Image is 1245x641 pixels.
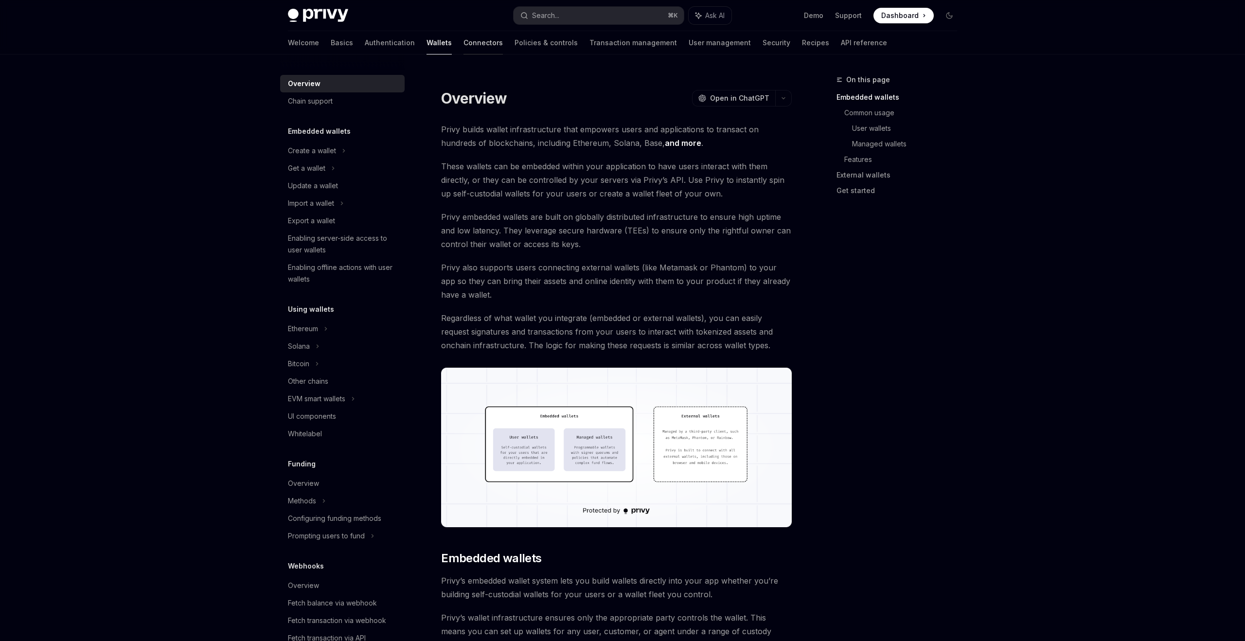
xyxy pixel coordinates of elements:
[288,31,319,54] a: Welcome
[881,11,919,20] span: Dashboard
[280,177,405,195] a: Update a wallet
[288,95,333,107] div: Chain support
[441,261,792,302] span: Privy also supports users connecting external wallets (like Metamask or Phantom) to your app so t...
[280,594,405,612] a: Fetch balance via webhook
[710,93,769,103] span: Open in ChatGPT
[280,475,405,492] a: Overview
[280,75,405,92] a: Overview
[852,136,965,152] a: Managed wallets
[668,12,678,19] span: ⌘ K
[280,425,405,443] a: Whitelabel
[836,183,965,198] a: Get started
[280,510,405,527] a: Configuring funding methods
[288,215,335,227] div: Export a wallet
[288,303,334,315] h5: Using wallets
[705,11,725,20] span: Ask AI
[763,31,790,54] a: Security
[288,560,324,572] h5: Webhooks
[689,7,731,24] button: Ask AI
[288,145,336,157] div: Create a wallet
[280,212,405,230] a: Export a wallet
[288,410,336,422] div: UI components
[280,92,405,110] a: Chain support
[589,31,677,54] a: Transaction management
[288,78,320,89] div: Overview
[852,121,965,136] a: User wallets
[441,311,792,352] span: Regardless of what wallet you integrate (embedded or external wallets), you can easily request si...
[846,74,890,86] span: On this page
[441,210,792,251] span: Privy embedded wallets are built on globally distributed infrastructure to ensure high uptime and...
[288,262,399,285] div: Enabling offline actions with user wallets
[441,123,792,150] span: Privy builds wallet infrastructure that empowers users and applications to transact on hundreds o...
[802,31,829,54] a: Recipes
[288,513,381,524] div: Configuring funding methods
[514,7,684,24] button: Search...⌘K
[280,230,405,259] a: Enabling server-side access to user wallets
[804,11,823,20] a: Demo
[841,31,887,54] a: API reference
[280,373,405,390] a: Other chains
[331,31,353,54] a: Basics
[441,89,507,107] h1: Overview
[441,551,541,566] span: Embedded wallets
[280,408,405,425] a: UI components
[288,530,365,542] div: Prompting users to fund
[288,393,345,405] div: EVM smart wallets
[288,125,351,137] h5: Embedded wallets
[288,458,316,470] h5: Funding
[280,577,405,594] a: Overview
[288,340,310,352] div: Solana
[288,162,325,174] div: Get a wallet
[441,574,792,601] span: Privy’s embedded wallet system lets you build wallets directly into your app whether you’re build...
[288,495,316,507] div: Methods
[288,358,309,370] div: Bitcoin
[288,323,318,335] div: Ethereum
[692,90,775,107] button: Open in ChatGPT
[427,31,452,54] a: Wallets
[280,612,405,629] a: Fetch transaction via webhook
[288,197,334,209] div: Import a wallet
[836,89,965,105] a: Embedded wallets
[836,167,965,183] a: External wallets
[288,580,319,591] div: Overview
[288,597,377,609] div: Fetch balance via webhook
[441,368,792,527] img: images/walletoverview.png
[441,160,792,200] span: These wallets can be embedded within your application to have users interact with them directly, ...
[942,8,957,23] button: Toggle dark mode
[288,9,348,22] img: dark logo
[873,8,934,23] a: Dashboard
[844,152,965,167] a: Features
[844,105,965,121] a: Common usage
[532,10,559,21] div: Search...
[288,428,322,440] div: Whitelabel
[288,478,319,489] div: Overview
[288,232,399,256] div: Enabling server-side access to user wallets
[280,259,405,288] a: Enabling offline actions with user wallets
[463,31,503,54] a: Connectors
[288,615,386,626] div: Fetch transaction via webhook
[665,138,701,148] a: and more
[835,11,862,20] a: Support
[288,180,338,192] div: Update a wallet
[689,31,751,54] a: User management
[365,31,415,54] a: Authentication
[515,31,578,54] a: Policies & controls
[288,375,328,387] div: Other chains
